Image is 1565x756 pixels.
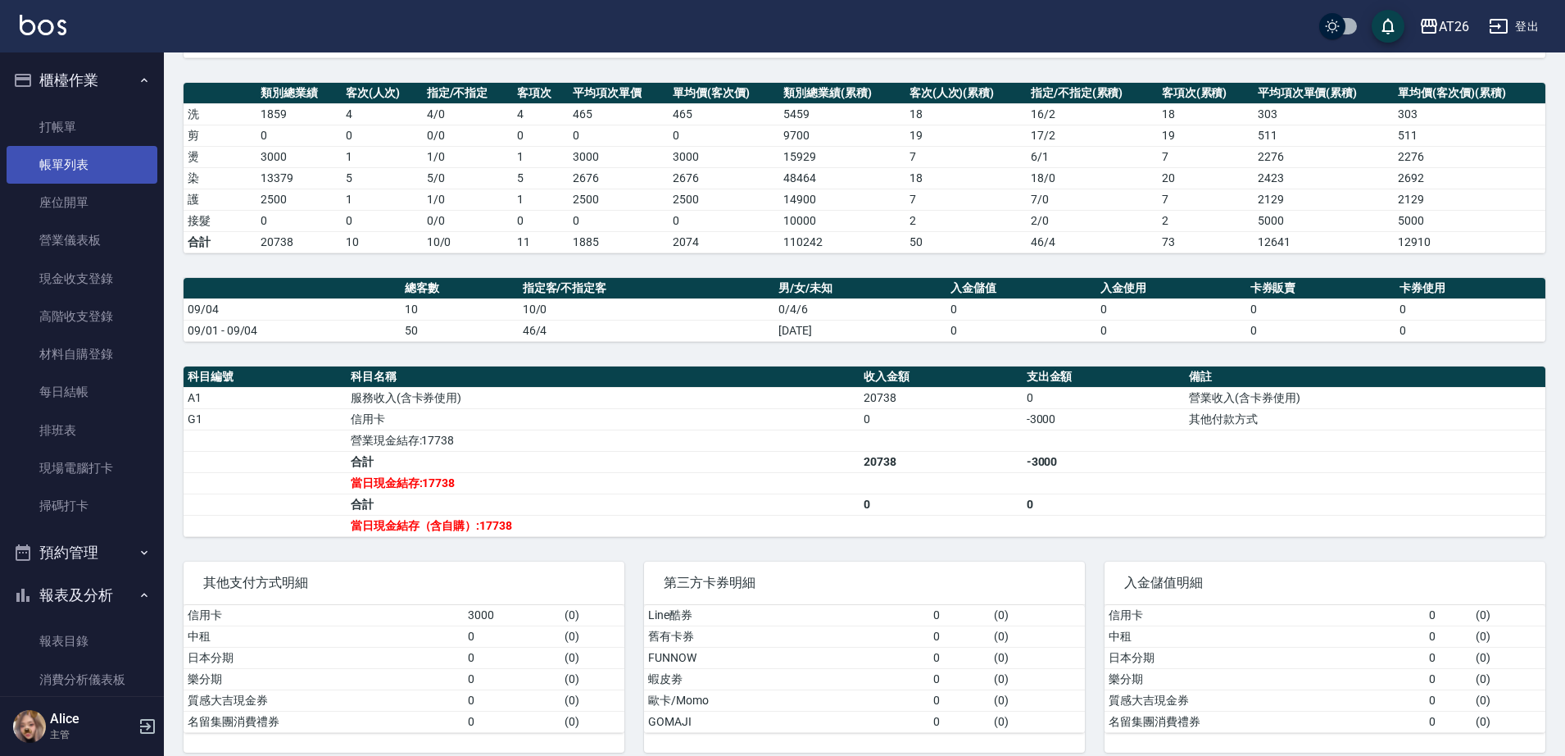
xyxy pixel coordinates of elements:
[1246,278,1396,299] th: 卡券販賣
[779,231,905,253] td: 110242
[644,668,929,690] td: 蝦皮劵
[929,647,991,668] td: 0
[513,189,569,210] td: 1
[1158,167,1254,189] td: 20
[860,387,1023,408] td: 20738
[1246,298,1396,320] td: 0
[184,231,256,253] td: 合計
[1394,210,1545,231] td: 5000
[184,668,464,690] td: 樂分期
[1482,11,1545,42] button: 登出
[423,189,514,210] td: 1 / 0
[20,15,66,35] img: Logo
[7,146,157,184] a: 帳單列表
[1439,16,1469,37] div: AT26
[1158,125,1254,146] td: 19
[669,167,779,189] td: 2676
[1158,189,1254,210] td: 7
[513,210,569,231] td: 0
[13,710,46,743] img: Person
[184,320,401,341] td: 09/01 - 09/04
[990,668,1085,690] td: ( 0 )
[669,189,779,210] td: 2500
[50,711,134,727] h5: Alice
[1185,387,1545,408] td: 營業收入(含卡券使用)
[1027,125,1158,146] td: 17 / 2
[184,189,256,210] td: 護
[423,210,514,231] td: 0 / 0
[779,189,905,210] td: 14900
[184,83,1545,253] table: a dense table
[1246,320,1396,341] td: 0
[1027,231,1158,253] td: 46/4
[1185,367,1545,388] th: 備註
[342,125,423,146] td: 0
[256,103,342,125] td: 1859
[184,367,1545,537] table: a dense table
[1124,575,1526,591] span: 入金儲值明細
[1254,231,1395,253] td: 12641
[50,727,134,742] p: 主管
[860,451,1023,472] td: 20738
[779,167,905,189] td: 48464
[860,494,1023,515] td: 0
[7,221,157,259] a: 營業儀表板
[1158,231,1254,253] td: 73
[644,626,929,647] td: 舊有卡券
[464,711,560,732] td: 0
[184,298,401,320] td: 09/04
[669,231,779,253] td: 2074
[342,83,423,104] th: 客次(人次)
[7,574,157,617] button: 報表及分析
[905,189,1027,210] td: 7
[560,711,624,732] td: ( 0 )
[7,59,157,102] button: 櫃檯作業
[256,146,342,167] td: 3000
[1395,298,1545,320] td: 0
[1394,103,1545,125] td: 303
[1472,690,1545,711] td: ( 0 )
[464,690,560,711] td: 0
[464,605,560,626] td: 3000
[7,622,157,660] a: 報表目錄
[256,125,342,146] td: 0
[774,278,946,299] th: 男/女/未知
[7,412,157,449] a: 排班表
[1023,367,1186,388] th: 支出金額
[7,449,157,487] a: 現場電腦打卡
[860,408,1023,430] td: 0
[905,146,1027,167] td: 7
[644,605,1085,733] table: a dense table
[946,320,1096,341] td: 0
[1105,605,1425,626] td: 信用卡
[1395,278,1545,299] th: 卡券使用
[1158,146,1254,167] td: 7
[423,167,514,189] td: 5 / 0
[1394,125,1545,146] td: 511
[779,103,905,125] td: 5459
[513,83,569,104] th: 客項次
[990,647,1085,668] td: ( 0 )
[669,83,779,104] th: 單均價(客次價)
[1413,10,1476,43] button: AT26
[1425,605,1472,626] td: 0
[569,103,669,125] td: 465
[1023,451,1186,472] td: -3000
[1394,231,1545,253] td: 12910
[184,125,256,146] td: 剪
[423,146,514,167] td: 1 / 0
[1027,83,1158,104] th: 指定/不指定(累積)
[1394,167,1545,189] td: 2692
[929,690,991,711] td: 0
[946,278,1096,299] th: 入金儲值
[1254,83,1395,104] th: 平均項次單價(累積)
[347,515,860,536] td: 當日現金結存（含自購）:17738
[184,408,347,430] td: G1
[779,125,905,146] td: 9700
[7,108,157,146] a: 打帳單
[256,167,342,189] td: 13379
[779,146,905,167] td: 15929
[513,125,569,146] td: 0
[1158,103,1254,125] td: 18
[560,647,624,668] td: ( 0 )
